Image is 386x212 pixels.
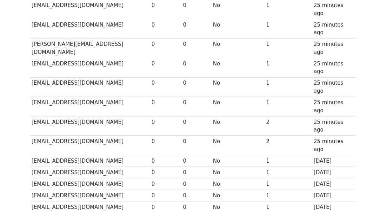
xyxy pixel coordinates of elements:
[264,136,312,155] td: 2
[211,19,264,38] td: No
[181,77,211,97] td: 0
[181,58,211,78] td: 0
[264,155,312,167] td: 1
[30,97,150,116] td: [EMAIL_ADDRESS][DOMAIN_NAME]
[211,155,264,167] td: No
[211,38,264,58] td: No
[211,97,264,116] td: No
[150,167,181,178] td: 0
[312,58,356,78] td: 25 minutes ago
[181,38,211,58] td: 0
[181,136,211,155] td: 0
[181,190,211,202] td: 0
[150,190,181,202] td: 0
[150,77,181,97] td: 0
[312,178,356,190] td: [DATE]
[181,97,211,116] td: 0
[264,178,312,190] td: 1
[312,77,356,97] td: 25 minutes ago
[181,167,211,178] td: 0
[150,97,181,116] td: 0
[30,155,150,167] td: [EMAIL_ADDRESS][DOMAIN_NAME]
[211,116,264,136] td: No
[30,77,150,97] td: [EMAIL_ADDRESS][DOMAIN_NAME]
[150,155,181,167] td: 0
[264,77,312,97] td: 1
[312,116,356,136] td: 25 minutes ago
[30,167,150,178] td: [EMAIL_ADDRESS][DOMAIN_NAME]
[211,190,264,202] td: No
[351,178,386,212] div: 聊天小组件
[30,58,150,78] td: [EMAIL_ADDRESS][DOMAIN_NAME]
[312,155,356,167] td: [DATE]
[30,190,150,202] td: [EMAIL_ADDRESS][DOMAIN_NAME]
[211,178,264,190] td: No
[312,136,356,155] td: 25 minutes ago
[312,38,356,58] td: 25 minutes ago
[30,116,150,136] td: [EMAIL_ADDRESS][DOMAIN_NAME]
[264,19,312,38] td: 1
[150,58,181,78] td: 0
[30,19,150,38] td: [EMAIL_ADDRESS][DOMAIN_NAME]
[264,167,312,178] td: 1
[150,178,181,190] td: 0
[264,116,312,136] td: 2
[312,19,356,38] td: 25 minutes ago
[312,97,356,116] td: 25 minutes ago
[150,38,181,58] td: 0
[264,97,312,116] td: 1
[150,19,181,38] td: 0
[211,136,264,155] td: No
[30,136,150,155] td: [EMAIL_ADDRESS][DOMAIN_NAME]
[30,38,150,58] td: [PERSON_NAME][EMAIL_ADDRESS][DOMAIN_NAME]
[30,178,150,190] td: [EMAIL_ADDRESS][DOMAIN_NAME]
[312,167,356,178] td: [DATE]
[211,167,264,178] td: No
[181,178,211,190] td: 0
[150,116,181,136] td: 0
[312,190,356,202] td: [DATE]
[351,178,386,212] iframe: Chat Widget
[181,19,211,38] td: 0
[264,38,312,58] td: 1
[264,58,312,78] td: 1
[264,190,312,202] td: 1
[150,136,181,155] td: 0
[181,116,211,136] td: 0
[211,58,264,78] td: No
[181,155,211,167] td: 0
[211,77,264,97] td: No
